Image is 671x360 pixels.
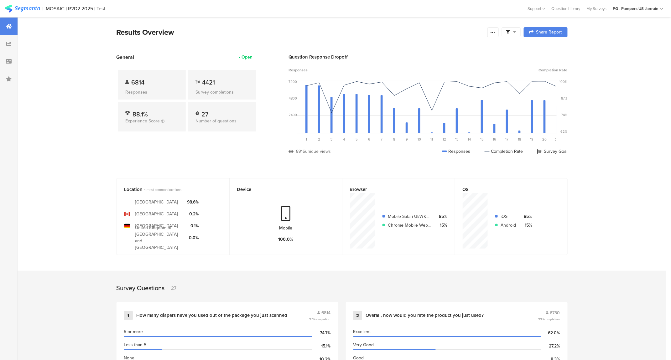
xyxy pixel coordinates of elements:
span: 9 [406,137,408,142]
div: 15% [521,222,532,229]
div: OS [463,186,549,193]
span: 20 [543,137,547,142]
div: iOS [501,213,516,220]
span: General [117,54,134,61]
div: 100% [559,79,568,84]
span: 3 [331,137,333,142]
div: 2 [353,311,362,320]
span: 17 [506,137,509,142]
div: 62.0% [541,330,560,336]
span: completion [544,317,560,321]
div: 1 [124,311,133,320]
span: 19 [530,137,534,142]
div: 15.1% [312,343,331,349]
div: Open [242,54,253,60]
span: 8 [393,137,395,142]
span: Completion Rate [539,67,568,73]
span: Experience Score [126,118,160,124]
span: 12 [443,137,446,142]
div: 7200 [289,79,297,84]
div: 0.2% [187,211,199,217]
div: Survey Questions [117,283,165,293]
div: Chrome Mobile WebView [388,222,431,229]
div: 0.0% [187,234,199,241]
div: 74.7% [312,330,331,336]
div: Support [528,4,545,13]
span: 99% [538,317,560,321]
div: 27 [168,285,177,292]
div: 62% [561,129,568,134]
span: 18 [518,137,521,142]
div: PG - Pampers US Janrain [613,6,659,12]
div: 100.0% [278,236,293,243]
div: 27.2% [541,343,560,349]
span: 1 [306,137,307,142]
div: 4800 [289,96,297,101]
span: 88.1% [133,110,148,119]
span: 4421 [202,78,215,87]
div: 8916 [296,148,305,155]
span: 4 most common locations [144,187,182,192]
span: 21 [555,137,559,142]
div: Browser [350,186,437,193]
span: completion [315,317,331,321]
div: 98.6% [187,199,199,205]
div: Results Overview [117,27,484,38]
div: Survey Goal [537,148,568,155]
div: 87% [561,96,568,101]
span: Responses [289,67,308,73]
span: 97% [309,317,331,321]
div: unique views [305,148,331,155]
div: 2400 [289,112,297,117]
span: 7 [381,137,383,142]
div: MOSAIC | R2D2 2025 | Test [46,6,106,12]
div: 15% [436,222,447,229]
div: Overall, how would you rate the product you just used? [366,312,484,319]
div: [GEOGRAPHIC_DATA] [135,211,178,217]
span: 11 [431,137,433,142]
div: Survey completions [196,89,248,95]
span: 2 [318,137,320,142]
a: My Surveys [584,6,610,12]
div: 74% [561,112,568,117]
div: Completion Rate [485,148,523,155]
div: [GEOGRAPHIC_DATA] [135,223,178,229]
img: segmanta logo [5,5,40,13]
span: 6 [368,137,370,142]
span: 5 [356,137,358,142]
div: | [43,5,44,12]
div: Responses [126,89,178,95]
div: Mobile Safari UI/WKWebView [388,213,431,220]
div: United Kingdom of [GEOGRAPHIC_DATA] and [GEOGRAPHIC_DATA] [135,224,182,251]
div: Location [124,186,211,193]
div: Android [501,222,516,229]
span: 15 [480,137,484,142]
span: Very Good [353,342,374,348]
div: [GEOGRAPHIC_DATA] [135,199,178,205]
span: 4 [343,137,345,142]
div: Responses [442,148,471,155]
span: Less than 5 [124,342,147,348]
div: Question Response Dropoff [289,54,568,60]
span: 6730 [550,310,560,316]
span: 10 [418,137,421,142]
div: 85% [521,213,532,220]
span: 13 [455,137,459,142]
a: Question Library [549,6,584,12]
span: 14 [468,137,471,142]
span: 6814 [132,78,145,87]
div: Mobile [279,225,292,231]
div: Device [237,186,324,193]
span: 16 [493,137,496,142]
span: 6814 [322,310,331,316]
div: 27 [202,110,209,116]
span: Share Report [536,30,562,34]
div: How many diapers have you used out of the package you just scanned [137,312,288,319]
div: 85% [436,213,447,220]
span: 5 or more [124,328,143,335]
span: Excellent [353,328,371,335]
div: 0.1% [187,223,199,229]
span: Number of questions [196,118,237,124]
